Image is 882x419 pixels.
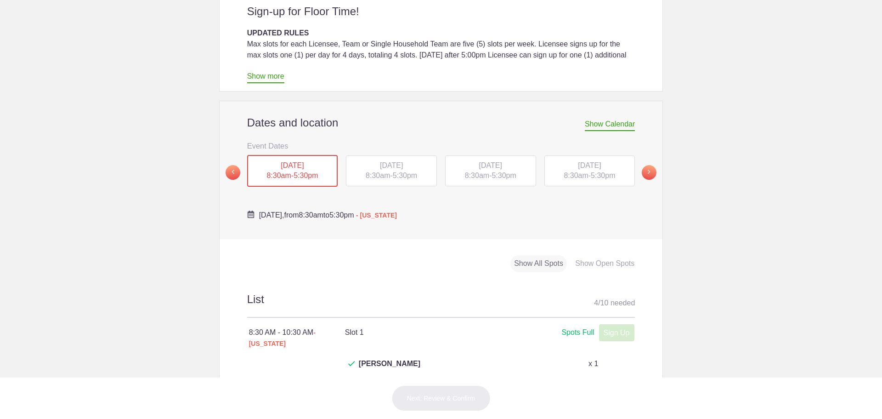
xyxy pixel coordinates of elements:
h3: Event Dates [247,139,635,153]
span: - [US_STATE] [356,212,397,219]
div: 8:30 AM - 10:30 AM [249,327,345,349]
h4: Slot 1 [345,327,489,338]
h2: List [247,292,635,318]
span: 8:30am [465,172,489,179]
h2: Dates and location [247,116,635,130]
div: 4 10 needed [594,296,635,310]
img: Check dark green [348,361,355,367]
div: Spots Full [561,327,594,339]
span: 5:30pm [393,172,417,179]
div: Show All Spots [510,255,567,272]
span: [PERSON_NAME] [359,358,420,380]
p: x 1 [588,358,598,369]
span: 5:30pm [492,172,516,179]
img: Cal purple [247,211,254,218]
span: / [598,299,600,307]
span: from to [259,211,397,219]
h2: Sign-up for Floor Time! [247,5,635,18]
span: [DATE] [281,161,304,169]
div: - [346,155,437,187]
button: [DATE] 8:30am-5:30pm [445,155,537,187]
button: [DATE] 8:30am-5:30pm [345,155,437,187]
div: Show Open Spots [571,255,638,272]
span: 5:30pm [329,211,354,219]
div: Max slots for each Licensee, Team or Single Household Team are five (5) slots per week. Licensee ... [247,39,635,83]
span: Show Calendar [585,120,635,131]
span: 8:30am [366,172,390,179]
span: 5:30pm [591,172,615,179]
button: [DATE] 8:30am-5:30pm [544,155,636,187]
span: 8:30am [299,211,323,219]
div: - [445,155,536,187]
span: [DATE] [578,161,601,169]
div: - [544,155,635,187]
span: - [US_STATE] [249,329,316,347]
button: Next: Review & Confirm [392,385,491,411]
div: - [247,155,338,187]
a: Show more [247,72,284,83]
span: [DATE] [479,161,502,169]
span: 8:30am [564,172,588,179]
button: [DATE] 8:30am-5:30pm [247,155,339,188]
span: 8:30am [266,172,291,179]
span: 5:30pm [294,172,318,179]
span: [DATE] [380,161,403,169]
strong: UPDATED RULES [247,29,309,37]
span: [DATE], [259,211,284,219]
